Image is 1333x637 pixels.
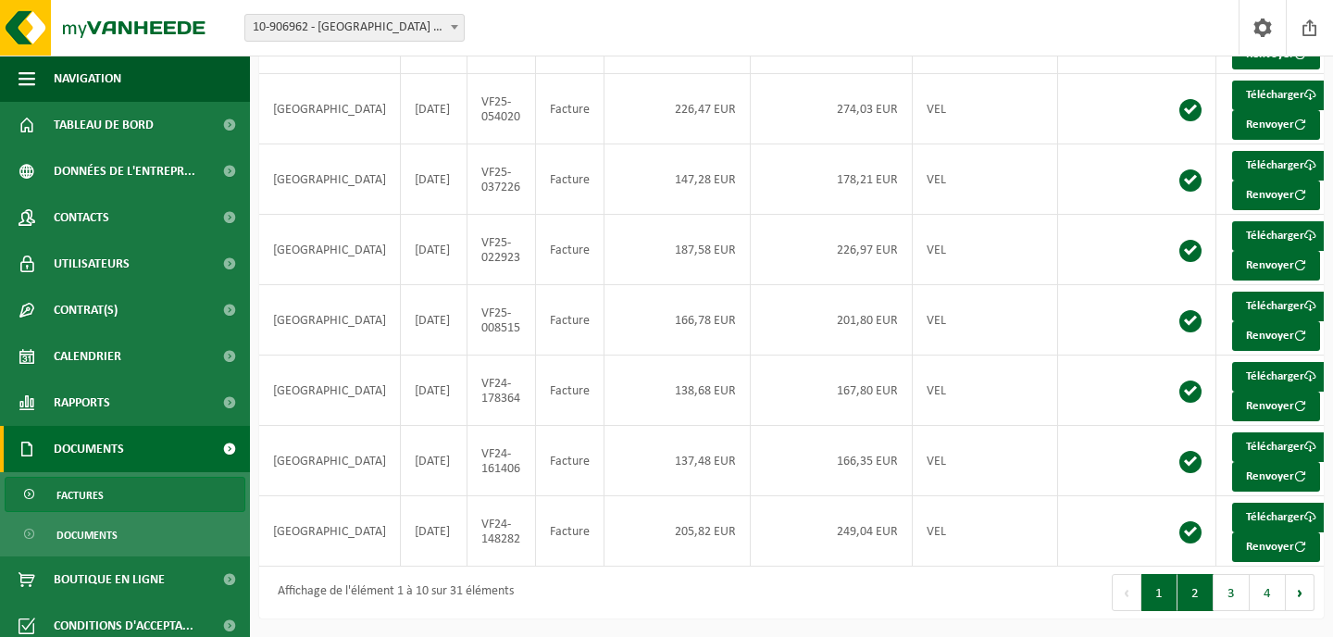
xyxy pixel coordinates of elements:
[259,144,401,215] td: [GEOGRAPHIC_DATA]
[536,74,604,144] td: Facture
[604,144,751,215] td: 147,28 EUR
[1232,181,1320,210] button: Renvoyer
[913,74,1058,144] td: VEL
[5,517,245,552] a: Documents
[751,426,913,496] td: 166,35 EUR
[1177,574,1214,611] button: 2
[259,285,401,356] td: [GEOGRAPHIC_DATA]
[1232,321,1320,351] button: Renvoyer
[913,215,1058,285] td: VEL
[536,215,604,285] td: Facture
[1232,532,1320,562] button: Renvoyer
[401,356,467,426] td: [DATE]
[751,215,913,285] td: 226,97 EUR
[1286,574,1314,611] button: Next
[1232,221,1330,251] a: Télécharger
[467,426,536,496] td: VF24-161406
[751,285,913,356] td: 201,80 EUR
[604,215,751,285] td: 187,58 EUR
[1232,292,1330,321] a: Télécharger
[1232,81,1330,110] a: Télécharger
[604,74,751,144] td: 226,47 EUR
[56,518,118,553] span: Documents
[259,496,401,567] td: [GEOGRAPHIC_DATA]
[913,285,1058,356] td: VEL
[913,144,1058,215] td: VEL
[259,74,401,144] td: [GEOGRAPHIC_DATA]
[259,356,401,426] td: [GEOGRAPHIC_DATA]
[1232,362,1330,392] a: Télécharger
[604,356,751,426] td: 138,68 EUR
[401,285,467,356] td: [DATE]
[536,356,604,426] td: Facture
[401,74,467,144] td: [DATE]
[1232,151,1330,181] a: Télécharger
[751,74,913,144] td: 274,03 EUR
[467,74,536,144] td: VF25-054020
[54,333,121,380] span: Calendrier
[244,14,465,42] span: 10-906962 - NUEVA MESA - BINCHE
[54,148,195,194] span: Données de l'entrepr...
[536,285,604,356] td: Facture
[54,194,109,241] span: Contacts
[1141,574,1177,611] button: 1
[1232,110,1320,140] button: Renvoyer
[536,496,604,567] td: Facture
[54,241,130,287] span: Utilisateurs
[1250,574,1286,611] button: 4
[467,215,536,285] td: VF25-022923
[259,426,401,496] td: [GEOGRAPHIC_DATA]
[401,496,467,567] td: [DATE]
[751,496,913,567] td: 249,04 EUR
[54,426,124,472] span: Documents
[751,144,913,215] td: 178,21 EUR
[245,15,464,41] span: 10-906962 - NUEVA MESA - BINCHE
[1232,432,1330,462] a: Télécharger
[401,426,467,496] td: [DATE]
[913,356,1058,426] td: VEL
[54,556,165,603] span: Boutique en ligne
[1232,392,1320,421] button: Renvoyer
[467,144,536,215] td: VF25-037226
[467,496,536,567] td: VF24-148282
[401,215,467,285] td: [DATE]
[5,477,245,512] a: Factures
[913,426,1058,496] td: VEL
[536,426,604,496] td: Facture
[1214,574,1250,611] button: 3
[536,144,604,215] td: Facture
[54,102,154,148] span: Tableau de bord
[56,478,104,513] span: Factures
[604,285,751,356] td: 166,78 EUR
[259,215,401,285] td: [GEOGRAPHIC_DATA]
[268,576,514,609] div: Affichage de l'élément 1 à 10 sur 31 éléments
[467,356,536,426] td: VF24-178364
[1232,462,1320,492] button: Renvoyer
[604,426,751,496] td: 137,48 EUR
[913,496,1058,567] td: VEL
[1112,574,1141,611] button: Previous
[1232,251,1320,281] button: Renvoyer
[467,285,536,356] td: VF25-008515
[604,496,751,567] td: 205,82 EUR
[54,380,110,426] span: Rapports
[751,356,913,426] td: 167,80 EUR
[401,144,467,215] td: [DATE]
[54,287,118,333] span: Contrat(s)
[1232,503,1330,532] a: Télécharger
[54,56,121,102] span: Navigation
